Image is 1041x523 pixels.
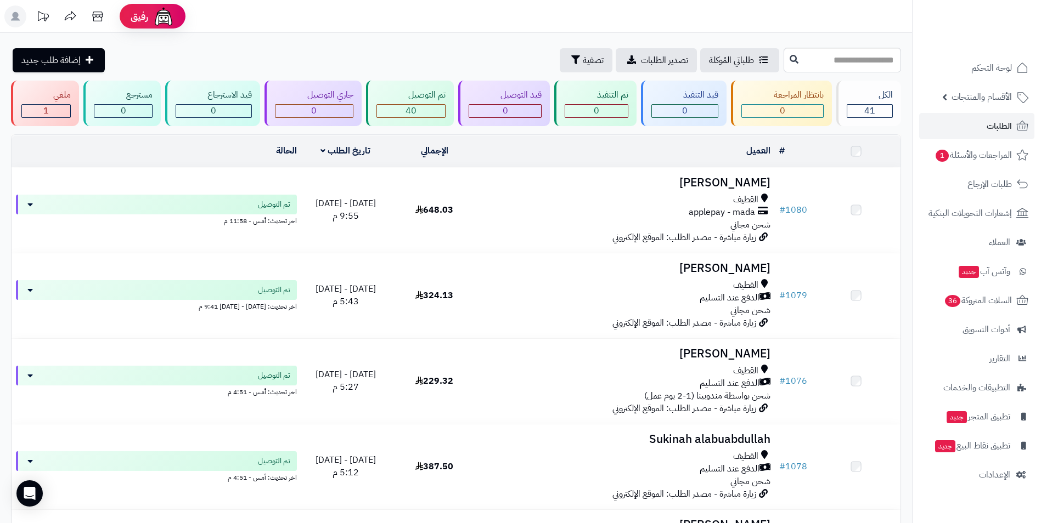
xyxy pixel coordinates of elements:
a: التطبيقات والخدمات [919,374,1034,401]
span: [DATE] - [DATE] 5:12 م [316,453,376,479]
div: 0 [176,105,251,117]
a: العملاء [919,229,1034,255]
a: #1080 [779,203,807,217]
span: إضافة طلب جديد [21,54,81,67]
span: جديد [947,411,967,423]
span: تصدير الطلبات [641,54,688,67]
div: قيد التنفيذ [651,89,718,101]
span: الطلبات [987,118,1012,134]
a: ملغي 1 [9,81,81,126]
a: السلات المتروكة36 [919,287,1034,314]
h3: [PERSON_NAME] [483,262,770,275]
div: اخر تحديث: أمس - 4:51 م [16,471,297,482]
a: تحديثات المنصة [29,5,57,30]
div: Open Intercom Messenger [16,480,43,507]
div: تم التنفيذ [565,89,628,101]
a: بانتظار المراجعة 0 [729,81,834,126]
a: طلباتي المُوكلة [700,48,779,72]
a: قيد التوصيل 0 [456,81,552,126]
span: إشعارات التحويلات البنكية [929,206,1012,221]
a: قيد التنفيذ 0 [639,81,729,126]
a: #1078 [779,460,807,473]
a: التقارير [919,345,1034,372]
span: applepay - mada [689,206,755,219]
span: تم التوصيل [258,456,290,467]
a: طلبات الإرجاع [919,171,1034,197]
a: تطبيق المتجرجديد [919,403,1034,430]
div: تم التوصيل [376,89,446,101]
span: لوحة التحكم [971,60,1012,76]
div: 0 [275,105,352,117]
span: العملاء [989,235,1010,250]
a: الحالة [276,144,297,157]
div: 1 [22,105,70,117]
div: 0 [565,105,627,117]
span: شحن مجاني [730,304,770,317]
span: شحن مجاني [730,475,770,488]
span: القطيف [733,450,758,463]
span: تطبيق المتجر [946,409,1010,424]
span: الأقسام والمنتجات [952,89,1012,105]
a: #1079 [779,289,807,302]
h3: [PERSON_NAME] [483,348,770,360]
a: المراجعات والأسئلة1 [919,142,1034,168]
span: # [779,203,785,217]
img: logo-2.png [966,30,1031,53]
span: 0 [311,104,317,117]
span: طلبات الإرجاع [967,177,1012,192]
div: 40 [377,105,445,117]
span: زيارة مباشرة - مصدر الطلب: الموقع الإلكتروني [612,402,756,415]
a: أدوات التسويق [919,316,1034,343]
span: الدفع عند التسليم [700,463,759,475]
h3: Sukinah alabuabdullah [483,433,770,446]
a: إضافة طلب جديد [13,48,105,72]
span: زيارة مباشرة - مصدر الطلب: الموقع الإلكتروني [612,316,756,329]
span: # [779,460,785,473]
span: 0 [503,104,508,117]
div: 0 [94,105,151,117]
div: 0 [652,105,718,117]
span: 1 [936,150,949,162]
span: القطيف [733,194,758,206]
span: أدوات التسويق [963,322,1010,337]
span: 0 [780,104,785,117]
span: تم التوصيل [258,199,290,210]
span: 648.03 [415,203,453,217]
a: تصدير الطلبات [616,48,697,72]
span: [DATE] - [DATE] 9:55 م [316,197,376,223]
a: العميل [746,144,770,157]
a: مسترجع 0 [81,81,162,126]
div: بانتظار المراجعة [741,89,823,101]
a: الإجمالي [421,144,448,157]
span: وآتس آب [958,264,1010,279]
span: 324.13 [415,289,453,302]
span: 1 [43,104,49,117]
span: زيارة مباشرة - مصدر الطلب: الموقع الإلكتروني [612,487,756,501]
div: قيد التوصيل [469,89,542,101]
span: تطبيق نقاط البيع [934,438,1010,453]
span: 0 [682,104,688,117]
span: تم التوصيل [258,285,290,295]
a: تم التوصيل 40 [364,81,456,126]
span: رفيق [131,10,148,23]
div: اخر تحديث: أمس - 11:58 م [16,214,297,226]
span: 387.50 [415,460,453,473]
span: 41 [864,104,875,117]
span: المراجعات والأسئلة [935,147,1012,163]
span: 0 [594,104,599,117]
a: الإعدادات [919,462,1034,488]
div: 0 [469,105,541,117]
a: لوحة التحكم [919,55,1034,81]
span: جديد [935,440,955,452]
div: اخر تحديث: أمس - 4:51 م [16,385,297,397]
span: جديد [959,266,979,278]
span: 40 [406,104,417,117]
span: الدفع عند التسليم [700,292,759,304]
a: إشعارات التحويلات البنكية [919,200,1034,226]
span: القطيف [733,365,758,377]
div: مسترجع [94,89,152,101]
span: # [779,374,785,388]
button: تصفية [560,48,612,72]
span: تصفية [583,54,604,67]
span: الدفع عند التسليم [700,377,759,390]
